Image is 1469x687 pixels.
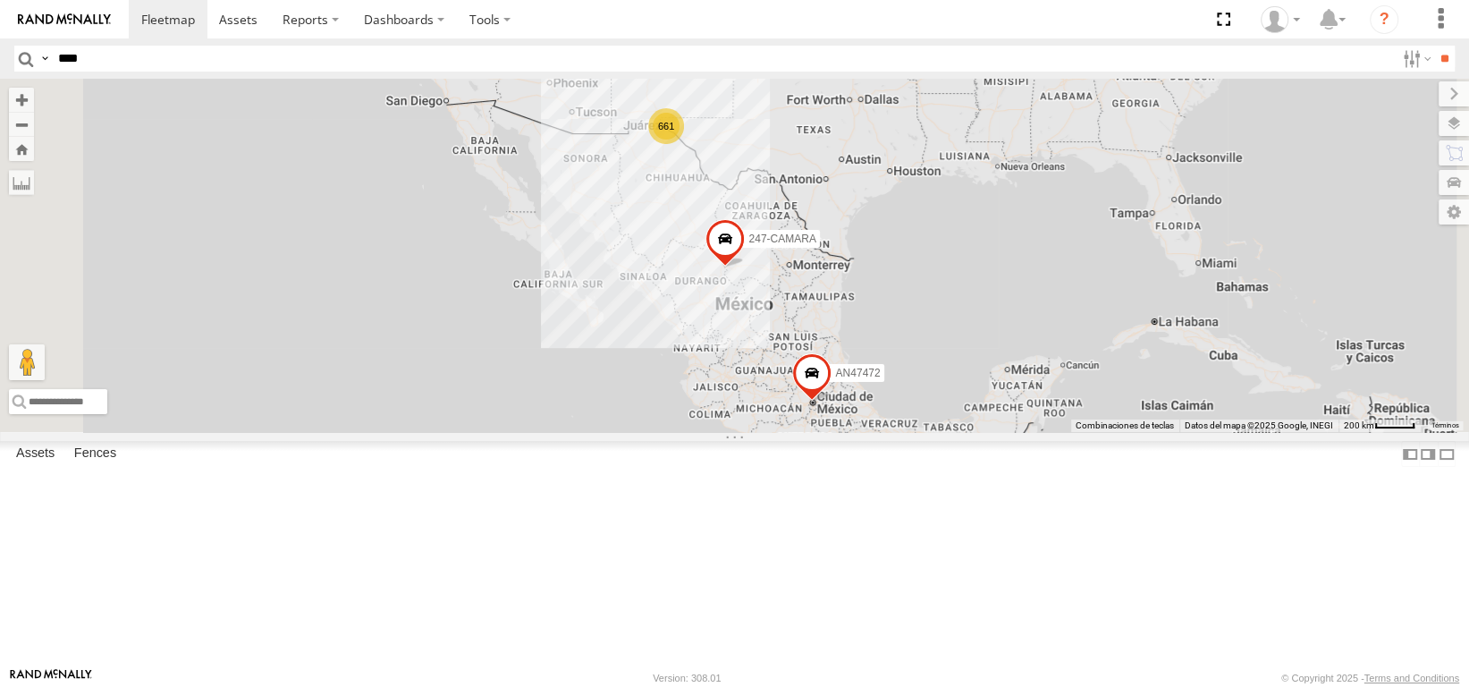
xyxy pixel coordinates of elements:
a: Terms and Conditions [1364,673,1459,683]
label: Dock Summary Table to the Right [1419,441,1437,467]
span: Datos del mapa ©2025 Google, INEGI [1185,420,1333,430]
label: Search Query [38,46,52,72]
button: Zoom Home [9,137,34,161]
label: Assets [7,442,63,467]
label: Hide Summary Table [1438,441,1456,467]
label: Measure [9,170,34,195]
span: AN47472 [835,366,880,378]
button: Combinaciones de teclas [1076,420,1174,432]
label: Fences [65,442,125,467]
button: Escala del mapa: 200 km por 42 píxeles [1338,420,1421,432]
i: ? [1370,5,1398,34]
img: rand-logo.svg [18,13,111,26]
label: Dock Summary Table to the Left [1401,441,1419,467]
div: Version: 308.01 [653,673,721,683]
div: © Copyright 2025 - [1281,673,1459,683]
a: Términos (se abre en una nueva pestaña) [1431,421,1459,428]
button: Arrastra al hombrecito al mapa para abrir Street View [9,344,45,380]
label: Map Settings [1439,199,1469,225]
button: Zoom in [9,88,34,112]
label: Search Filter Options [1396,46,1434,72]
span: 247-CAMARA [748,233,815,245]
div: Erick Ramirez [1254,6,1306,33]
div: 661 [648,108,684,144]
span: 200 km [1344,420,1374,430]
button: Zoom out [9,112,34,137]
a: Visit our Website [10,669,92,687]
